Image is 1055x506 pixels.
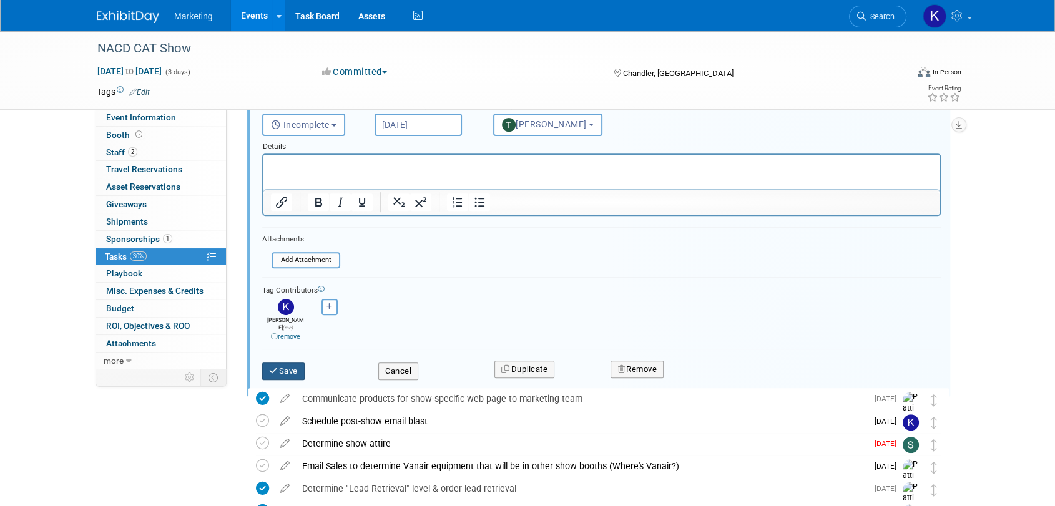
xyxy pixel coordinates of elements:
[174,11,212,21] span: Marketing
[611,361,664,378] button: Remove
[179,369,201,386] td: Personalize Event Tab Strip
[106,147,137,157] span: Staff
[201,369,227,386] td: Toggle Event Tabs
[130,251,147,261] span: 30%
[104,356,124,366] span: more
[271,333,300,341] a: remove
[274,460,296,472] a: edit
[133,130,145,139] span: Booth not reserved yet
[96,283,226,299] a: Misc. Expenses & Credits
[96,318,226,334] a: ROI, Objectives & ROO
[833,65,961,84] div: Event Format
[494,361,554,378] button: Duplicate
[296,411,867,432] div: Schedule post-show email blast
[128,147,137,157] span: 2
[106,199,147,209] span: Giveaways
[351,193,373,211] button: Underline
[866,12,895,21] span: Search
[97,11,159,23] img: ExhibitDay
[96,144,226,161] a: Staff2
[106,321,190,331] span: ROI, Objectives & ROO
[262,114,345,136] button: Incomplete
[106,182,180,192] span: Asset Reservations
[318,66,392,79] button: Committed
[875,462,903,470] span: [DATE]
[931,394,937,406] i: Move task
[875,439,903,448] span: [DATE]
[106,286,204,296] span: Misc. Expenses & Credits
[903,437,919,453] img: Sara Tilden
[97,85,150,98] td: Tags
[469,193,490,211] button: Bullet list
[271,120,330,130] span: Incomplete
[388,193,410,211] button: Subscript
[106,268,142,278] span: Playbook
[296,478,867,499] div: Determine "Lead Retrieval" level & order lead retrieval
[262,234,340,245] div: Attachments
[96,127,226,144] a: Booth
[918,67,930,77] img: Format-Inperson.png
[265,315,306,342] div: [PERSON_NAME]
[97,66,162,77] span: [DATE] [DATE]
[106,112,176,122] span: Event Information
[271,193,292,211] button: Insert/edit link
[410,193,431,211] button: Superscript
[931,462,937,474] i: Move task
[96,300,226,317] a: Budget
[923,4,946,28] img: Katie Hein
[931,417,937,429] i: Move task
[931,439,937,451] i: Move task
[164,68,190,76] span: (3 days)
[330,193,351,211] button: Italic
[308,193,329,211] button: Bold
[106,217,148,226] span: Shipments
[931,484,937,496] i: Move task
[96,213,226,230] a: Shipments
[422,102,440,111] i: Quick
[493,114,602,136] button: [PERSON_NAME]
[96,335,226,352] a: Attachments
[96,353,226,369] a: more
[93,37,888,60] div: NACD CAT Show
[420,102,456,112] a: Quickpick
[903,414,919,431] img: Katie Hein
[875,417,903,426] span: [DATE]
[274,483,296,494] a: edit
[274,416,296,427] a: edit
[96,178,226,195] a: Asset Reservations
[283,325,293,331] span: (me)
[875,394,903,403] span: [DATE]
[262,136,941,153] div: Details
[274,438,296,449] a: edit
[96,161,226,178] a: Travel Reservations
[262,283,941,296] div: Tag Contributors
[96,248,226,265] a: Tasks30%
[106,164,182,174] span: Travel Reservations
[105,251,147,261] span: Tasks
[296,388,867,409] div: Communicate products for show-specific web page to marketing team
[106,130,145,140] span: Booth
[106,234,172,244] span: Sponsorships
[274,393,296,404] a: edit
[96,231,226,248] a: Sponsorships1
[163,234,172,243] span: 1
[622,69,733,78] span: Chandler, [GEOGRAPHIC_DATA]
[378,362,418,380] button: Cancel
[375,114,462,136] input: Due Date
[278,299,294,315] img: Katie Hein
[296,455,867,477] div: Email Sales to determine Vanair equipment that will be in other show booths (Where's Vanair?)
[927,85,961,92] div: Event Rating
[502,119,587,129] span: [PERSON_NAME]
[96,265,226,282] a: Playbook
[296,433,867,454] div: Determine show attire
[932,67,961,77] div: In-Person
[106,338,156,348] span: Attachments
[262,362,305,380] button: Save
[903,459,921,504] img: Patti Baxter
[96,109,226,126] a: Event Information
[447,193,468,211] button: Numbered list
[875,484,903,493] span: [DATE]
[849,6,906,27] a: Search
[106,303,134,313] span: Budget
